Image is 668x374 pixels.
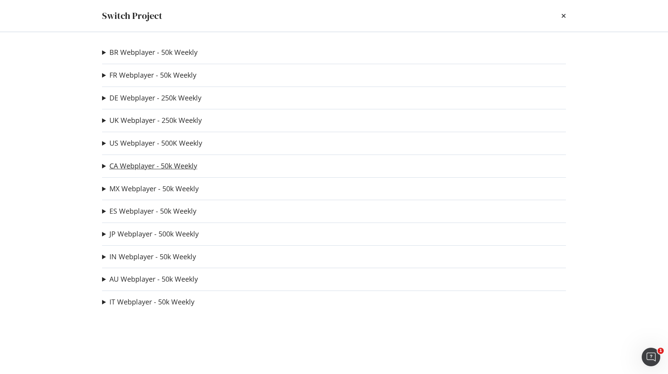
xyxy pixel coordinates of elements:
[109,253,196,261] a: IN Webplayer - 50k Weekly
[658,348,664,354] span: 1
[102,274,198,284] summary: AU Webplayer - 50k Weekly
[109,207,196,215] a: ES Webplayer - 50k Weekly
[102,206,196,216] summary: ES Webplayer - 50k Weekly
[109,230,199,238] a: JP Webplayer - 500k Weekly
[102,138,202,148] summary: US Webplayer - 500K Weekly
[102,229,199,239] summary: JP Webplayer - 500k Weekly
[102,9,162,22] div: Switch Project
[109,275,198,283] a: AU Webplayer - 50k Weekly
[109,162,197,170] a: CA Webplayer - 50k Weekly
[561,9,566,22] div: times
[102,161,197,171] summary: CA Webplayer - 50k Weekly
[642,348,660,366] iframe: Intercom live chat
[109,298,194,306] a: IT Webplayer - 50k Weekly
[109,71,196,79] a: FR Webplayer - 50k Weekly
[102,297,194,307] summary: IT Webplayer - 50k Weekly
[102,252,196,262] summary: IN Webplayer - 50k Weekly
[102,70,196,80] summary: FR Webplayer - 50k Weekly
[109,185,199,193] a: MX Webplayer - 50k Weekly
[109,48,198,56] a: BR Webplayer - 50k Weekly
[102,116,202,126] summary: UK Webplayer - 250k Weekly
[109,94,201,102] a: DE Webplayer - 250k Weekly
[102,184,199,194] summary: MX Webplayer - 50k Weekly
[102,93,201,103] summary: DE Webplayer - 250k Weekly
[109,139,202,147] a: US Webplayer - 500K Weekly
[102,48,198,58] summary: BR Webplayer - 50k Weekly
[109,116,202,124] a: UK Webplayer - 250k Weekly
